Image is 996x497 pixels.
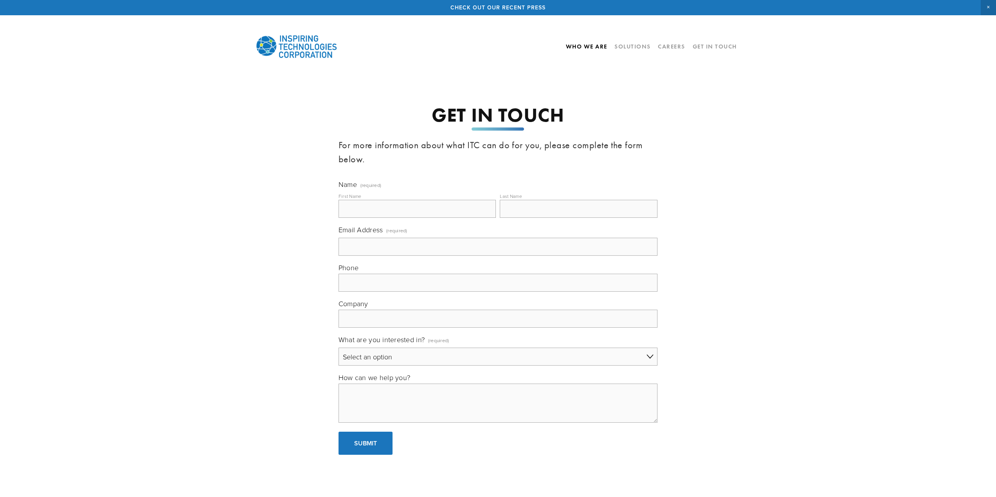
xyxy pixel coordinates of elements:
h3: For more information about what ITC can do for you, please complete the form below. [339,138,657,166]
a: Solutions [614,43,651,50]
strong: GET IN TOUCH [432,103,564,127]
img: Inspiring Technologies Corp – A Building Technologies Company [256,29,338,64]
a: Careers [658,40,685,53]
span: Submit [354,439,377,448]
a: Get In Touch [693,40,737,53]
span: (required) [360,183,382,188]
span: What are you interested in? [339,335,425,344]
span: (required) [428,335,449,346]
button: SubmitSubmit [339,432,393,455]
span: Phone [339,263,358,272]
div: First Name [339,193,362,199]
span: Email Address [339,225,383,234]
select: What are you interested in? [339,348,657,366]
div: Last Name [500,193,522,199]
span: Name [339,179,357,189]
span: How can we help you? [339,373,410,382]
span: Company [339,299,368,308]
span: (required) [386,225,407,236]
a: Who We Are [566,40,607,53]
